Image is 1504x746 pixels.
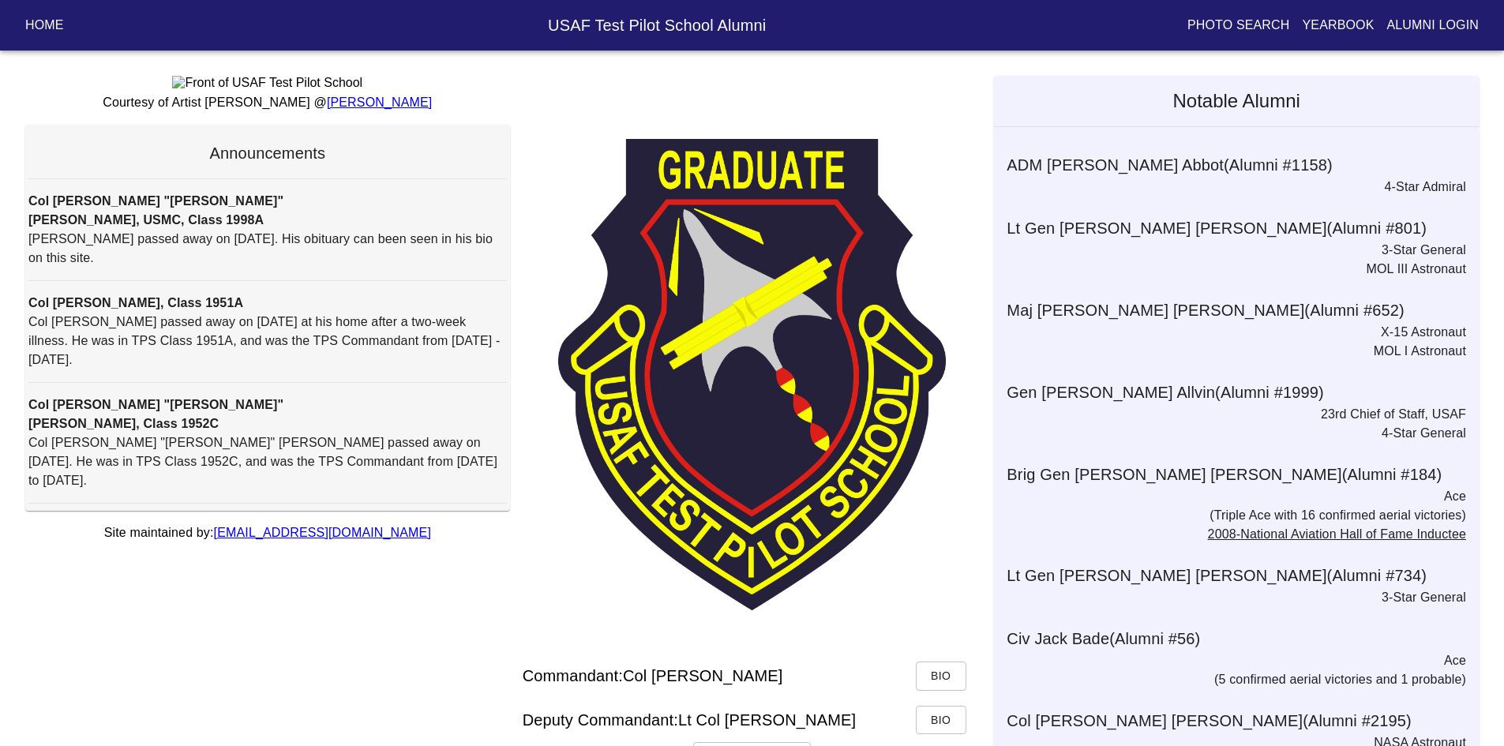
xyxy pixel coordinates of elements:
[28,313,507,369] p: Col [PERSON_NAME] passed away on [DATE] at his home after a two-week illness. He was in TPS Class...
[994,342,1466,361] p: MOL I Astronaut
[28,433,507,490] p: Col [PERSON_NAME] "[PERSON_NAME]" [PERSON_NAME] passed away on [DATE]. He was in TPS Class 1952C,...
[1007,298,1479,323] h6: Maj [PERSON_NAME] [PERSON_NAME] (Alumni # 652 )
[994,178,1466,197] p: 4-Star Admiral
[994,260,1466,279] p: MOL III Astronaut
[28,398,283,430] strong: Col [PERSON_NAME] "[PERSON_NAME]" [PERSON_NAME], Class 1952C
[1007,152,1479,178] h6: ADM [PERSON_NAME] Abbot (Alumni # 1158 )
[1296,11,1380,39] button: Yearbook
[994,588,1466,607] p: 3-Star General
[214,526,431,539] a: [EMAIL_ADDRESS][DOMAIN_NAME]
[19,11,70,39] button: Home
[172,76,362,90] img: Front of USAF Test Pilot School
[558,139,946,610] img: TPS Patch
[928,666,954,686] span: Bio
[1007,216,1479,241] h6: Lt Gen [PERSON_NAME] [PERSON_NAME] (Alumni # 801 )
[28,141,507,166] h6: Announcements
[523,707,857,733] h6: Deputy Commandant: Lt Col [PERSON_NAME]
[916,662,966,691] button: Bio
[1208,527,1466,541] a: 2008-National Aviation Hall of Fame Inductee
[1007,462,1479,487] h6: Brig Gen [PERSON_NAME] [PERSON_NAME] (Alumni # 184 )
[1007,563,1479,588] h6: Lt Gen [PERSON_NAME] [PERSON_NAME] (Alumni # 734 )
[25,523,510,542] p: Site maintained by:
[1007,708,1479,733] h6: Col [PERSON_NAME] [PERSON_NAME] (Alumni # 2195 )
[994,76,1479,126] h5: Notable Alumni
[28,194,283,227] strong: Col [PERSON_NAME] "[PERSON_NAME]" [PERSON_NAME], USMC, Class 1998A
[1007,380,1479,405] h6: Gen [PERSON_NAME] Allvin (Alumni # 1999 )
[994,506,1466,525] p: (Triple Ace with 16 confirmed aerial victories)
[1181,11,1296,39] button: Photo Search
[928,710,954,730] span: Bio
[916,706,966,735] button: Bio
[994,670,1466,689] p: (5 confirmed aerial victories and 1 probable)
[1381,11,1486,39] button: Alumni Login
[994,323,1466,342] p: X-15 Astronaut
[994,487,1466,506] p: Ace
[25,93,510,112] p: Courtesy of Artist [PERSON_NAME] @
[184,13,1131,38] h6: USAF Test Pilot School Alumni
[523,663,783,688] h6: Commandant: Col [PERSON_NAME]
[1187,16,1290,35] p: Photo Search
[994,651,1466,670] p: Ace
[1387,16,1480,35] p: Alumni Login
[1302,16,1374,35] p: Yearbook
[28,230,507,268] p: [PERSON_NAME] passed away on [DATE]. His obituary can been seen in his bio on this site.
[994,405,1466,424] p: 23rd Chief of Staff, USAF
[25,16,64,35] p: Home
[1007,626,1479,651] h6: Civ Jack Bade (Alumni # 56 )
[994,424,1466,443] p: 4-Star General
[327,96,433,109] a: [PERSON_NAME]
[28,296,243,309] strong: Col [PERSON_NAME], Class 1951A
[994,241,1466,260] p: 3-Star General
